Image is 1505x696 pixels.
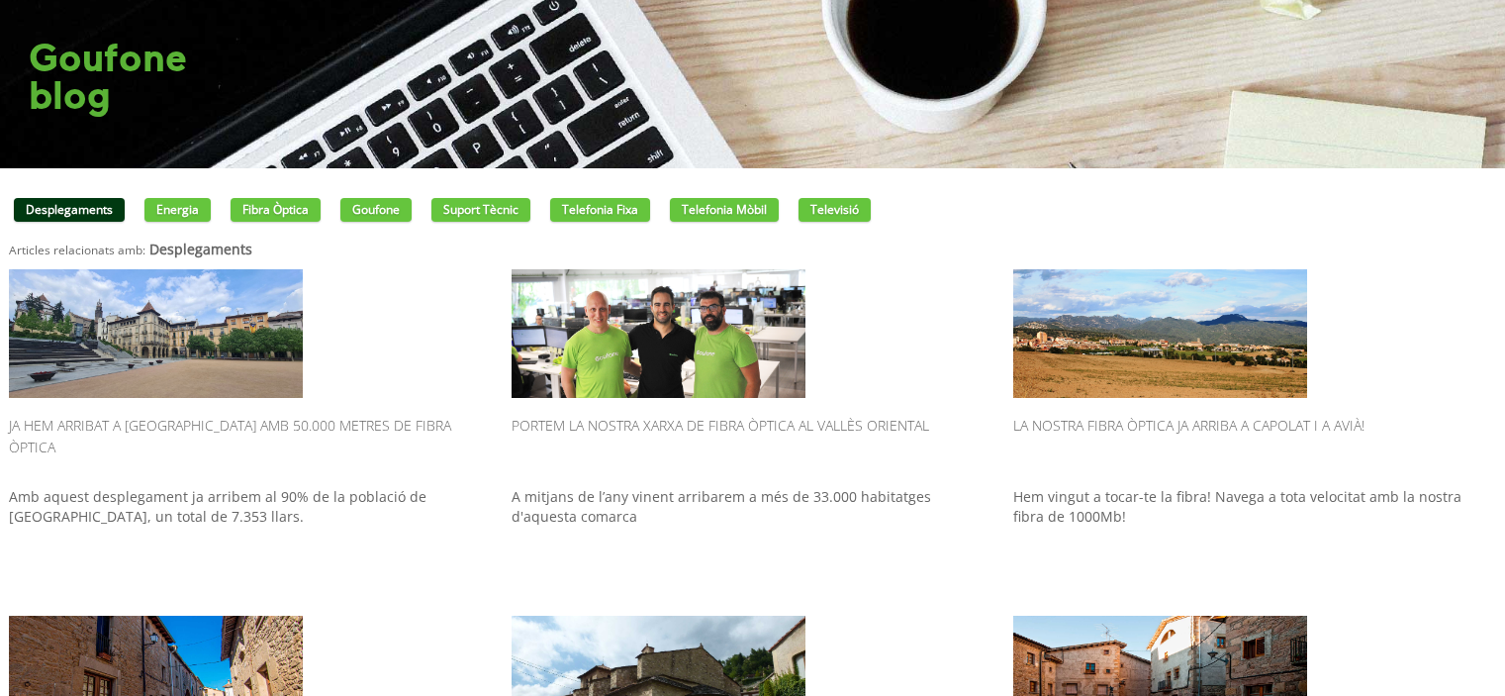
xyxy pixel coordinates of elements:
a: Portem la nostra xarxa de fibra òptica al Vallès Oriental A mitjans de l’any vinent arribarem a m... [512,269,994,586]
h2: Portem la nostra xarxa de fibra òptica al Vallès Oriental [512,408,994,477]
a: Ja hem arribat a [GEOGRAPHIC_DATA] amb 50.000 metres de fibra òptica Amb aquest desplegament ja a... [9,269,492,586]
p: A mitjans de l’any vinent arribarem a més de 33.000 habitatges d'aquesta comarca [512,487,994,586]
img: ... [512,269,805,398]
p: Amb aquest desplegament ja arribem al 90% de la població de [GEOGRAPHIC_DATA], un total de 7.353 ... [9,487,492,586]
img: ... [1013,269,1307,398]
a: Suport tècnic [431,198,530,222]
h1: Goufone blog [29,40,187,115]
a: Telefonia mòbil [670,198,779,222]
p: Hem vingut a tocar-te la fibra! Navega a tota velocitat amb la nostra fibra de 1000Mb! [1013,487,1496,586]
strong: Desplegaments [149,240,252,258]
a: Goufone [340,198,412,222]
img: ... [9,269,303,398]
a: Televisió [799,198,871,222]
a: Fibra òptica [231,198,321,222]
a: Desplegaments [14,198,125,222]
a: La nostra fibra òptica ja arriba a Capolat i a Avià! Hem vingut a tocar-te la fibra! Navega a tot... [1013,269,1496,586]
a: Telefonia fixa [550,198,650,222]
small: Articles relacionats amb: [9,242,145,257]
h2: La nostra fibra òptica ja arriba a Capolat i a Avià! [1013,408,1496,477]
a: Energia [144,198,211,222]
h2: Ja hem arribat a [GEOGRAPHIC_DATA] amb 50.000 metres de fibra òptica [9,408,492,477]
